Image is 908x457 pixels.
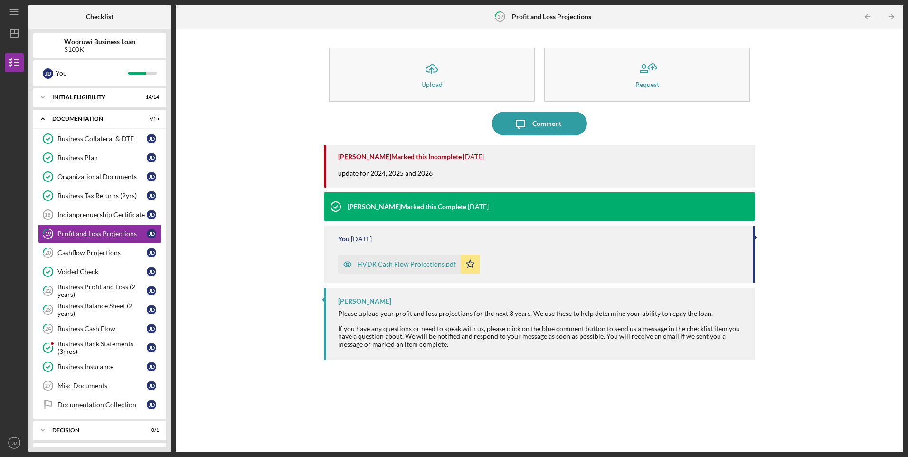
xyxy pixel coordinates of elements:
[338,169,442,188] div: update for 2024, 2025 and 2026
[45,212,50,218] tspan: 18
[147,343,156,352] div: J D
[57,302,147,317] div: Business Balance Sheet (2 years)
[338,235,350,243] div: You
[38,262,161,281] a: Voided CheckJD
[38,376,161,395] a: 27Misc DocumentsJD
[38,186,161,205] a: Business Tax Returns (2yrs)JD
[492,112,587,135] button: Comment
[57,211,147,219] div: Indianprenuership Certificate
[38,319,161,338] a: 24Business Cash FlowJD
[45,231,51,237] tspan: 19
[147,134,156,143] div: J D
[57,230,147,238] div: Profit and Loss Projections
[468,203,489,210] time: 2024-10-31 18:14
[38,338,161,357] a: Business Bank Statements (3mos)JD
[56,65,128,81] div: You
[142,95,159,100] div: 14 / 14
[421,81,443,88] div: Upload
[338,297,391,305] div: [PERSON_NAME]
[38,243,161,262] a: 20Cashflow ProjectionsJD
[52,428,135,433] div: Decision
[57,249,147,257] div: Cashflow Projections
[38,300,161,319] a: 23Business Balance Sheet (2 years)JD
[147,324,156,333] div: J D
[147,248,156,257] div: J D
[57,283,147,298] div: Business Profit and Loss (2 years)
[147,210,156,219] div: J D
[45,288,51,294] tspan: 22
[142,428,159,433] div: 0 / 1
[38,148,161,167] a: Business PlanJD
[64,38,135,46] b: Wooruwi Business Loan
[57,382,147,390] div: Misc Documents
[38,357,161,376] a: Business InsuranceJD
[147,362,156,371] div: J D
[64,46,135,53] div: $100K
[338,153,462,161] div: [PERSON_NAME] Marked this Incomplete
[38,205,161,224] a: 18Indianprenuership CertificateJD
[147,400,156,409] div: J D
[38,129,161,148] a: Business Collateral & DTEJD
[57,192,147,200] div: Business Tax Returns (2yrs)
[38,281,161,300] a: 22Business Profit and Loss (2 years)JD
[5,433,24,452] button: JD
[544,48,750,102] button: Request
[532,112,561,135] div: Comment
[338,255,480,274] button: HVDR Cash Flow Projections.pdf
[338,325,745,348] div: If you have any questions or need to speak with us, please click on the blue comment button to se...
[338,310,745,317] div: Please upload your profit and loss projections for the next 3 years. We use these to help determi...
[45,383,51,389] tspan: 27
[147,286,156,295] div: J D
[38,395,161,414] a: Documentation CollectionJD
[57,325,147,333] div: Business Cash Flow
[142,116,159,122] div: 7 / 15
[357,260,456,268] div: HVDR Cash Flow Projections.pdf
[57,154,147,162] div: Business Plan
[86,13,113,20] b: Checklist
[147,153,156,162] div: J D
[512,13,591,20] b: Profit and Loss Projections
[45,307,51,313] tspan: 23
[57,401,147,409] div: Documentation Collection
[38,167,161,186] a: Organizational DocumentsJD
[147,191,156,200] div: J D
[52,116,135,122] div: Documentation
[57,363,147,371] div: Business Insurance
[147,229,156,238] div: J D
[147,305,156,314] div: J D
[57,135,147,143] div: Business Collateral & DTE
[635,81,659,88] div: Request
[329,48,535,102] button: Upload
[348,203,466,210] div: [PERSON_NAME] Marked this Complete
[463,153,484,161] time: 2025-08-19 18:46
[57,173,147,181] div: Organizational Documents
[57,340,147,355] div: Business Bank Statements (3mos)
[45,250,51,256] tspan: 20
[147,267,156,276] div: J D
[497,13,503,19] tspan: 19
[45,326,51,332] tspan: 24
[351,235,372,243] time: 2024-10-16 19:41
[11,440,17,446] text: JD
[147,381,156,390] div: J D
[52,95,135,100] div: Initial Eligibility
[38,224,161,243] a: 19Profit and Loss ProjectionsJD
[57,268,147,276] div: Voided Check
[147,172,156,181] div: J D
[43,68,53,79] div: J D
